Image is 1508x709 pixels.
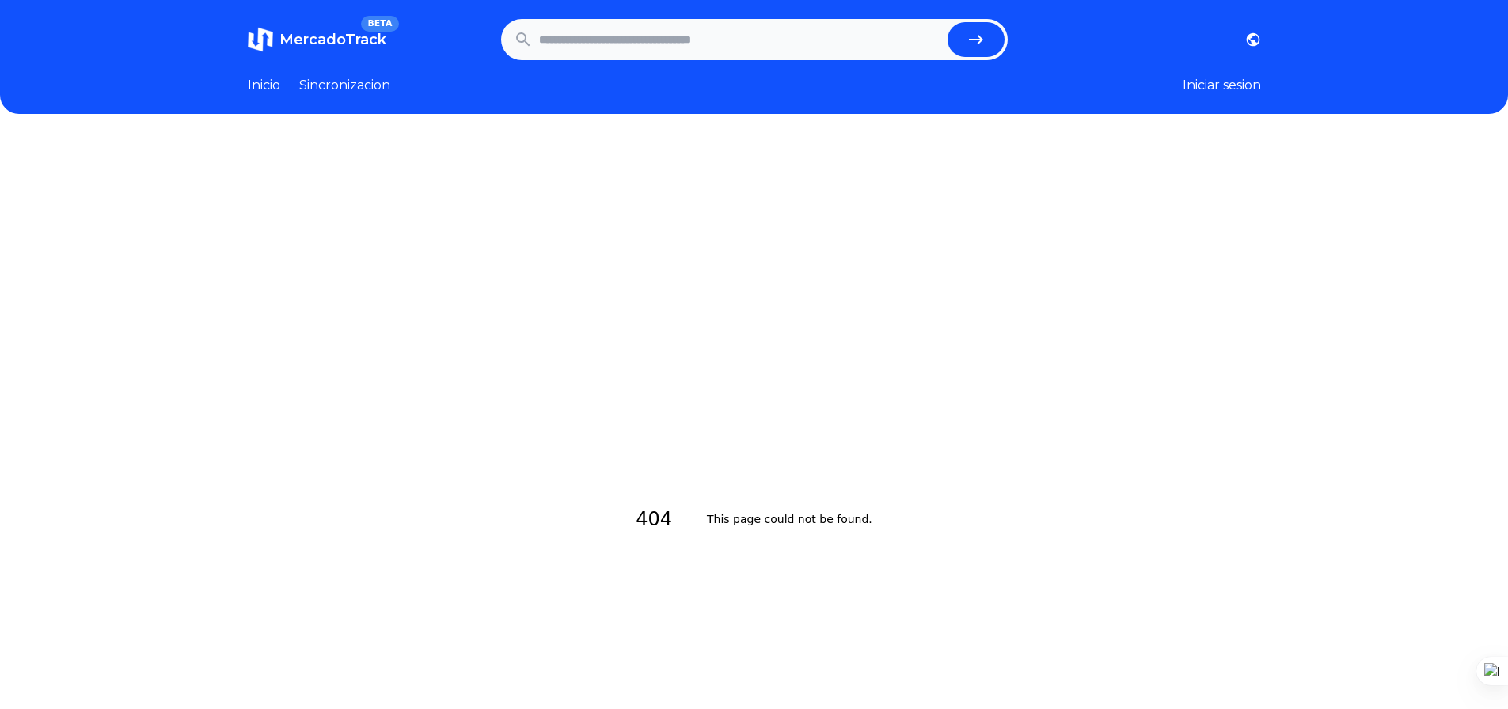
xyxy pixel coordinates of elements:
span: BETA [361,16,398,32]
a: MercadoTrackBETA [248,27,386,52]
h2: This page could not be found. [707,500,872,539]
span: MercadoTrack [279,31,386,48]
a: Inicio [248,76,280,95]
h1: 404 [636,500,691,539]
img: MercadoTrack [248,27,273,52]
button: Iniciar sesion [1183,76,1261,95]
a: Sincronizacion [299,76,390,95]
